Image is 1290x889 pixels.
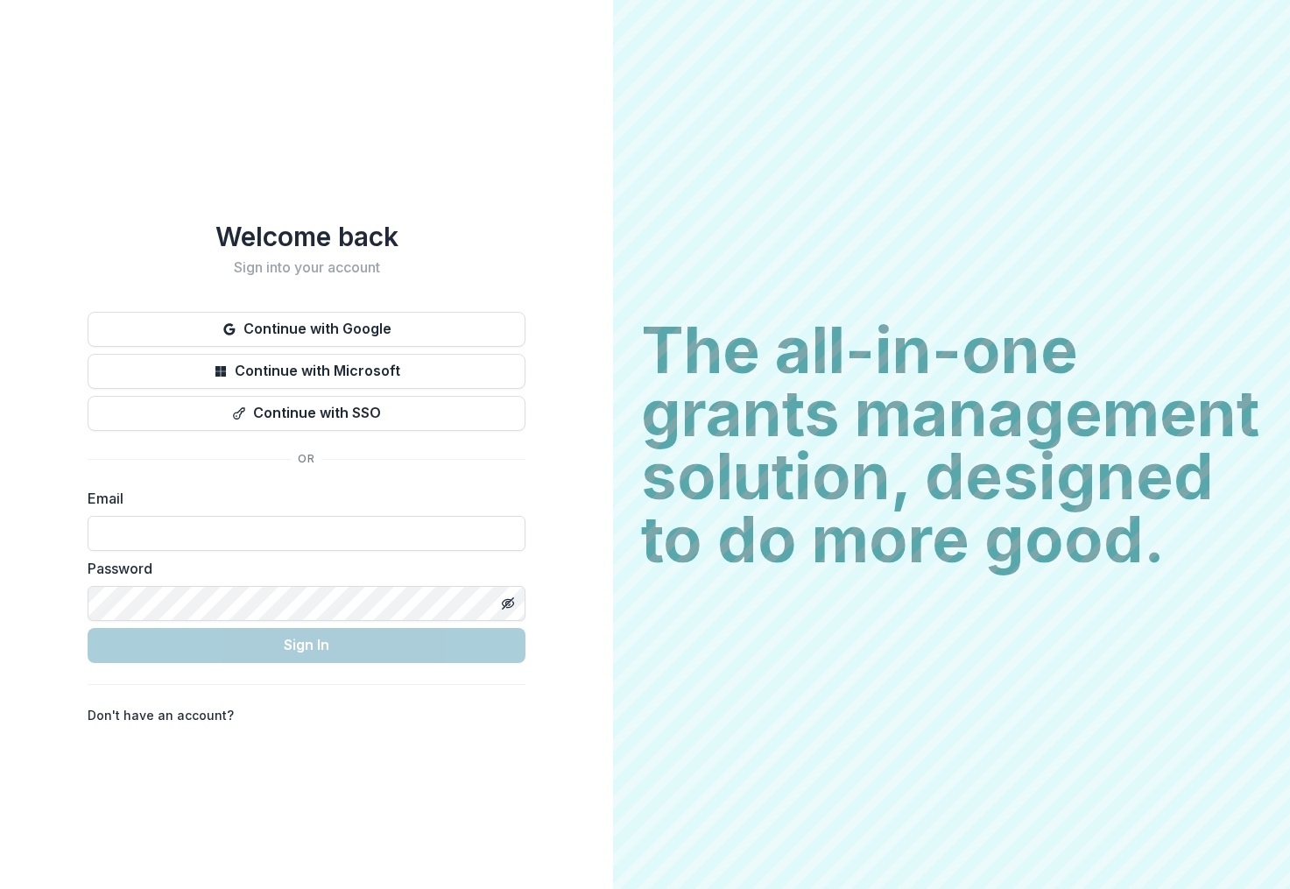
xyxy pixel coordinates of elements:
[88,259,525,276] h2: Sign into your account
[88,628,525,663] button: Sign In
[88,558,515,579] label: Password
[88,706,234,724] p: Don't have an account?
[88,396,525,431] button: Continue with SSO
[88,312,525,347] button: Continue with Google
[88,488,515,509] label: Email
[494,589,522,617] button: Toggle password visibility
[88,221,525,252] h1: Welcome back
[88,354,525,389] button: Continue with Microsoft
